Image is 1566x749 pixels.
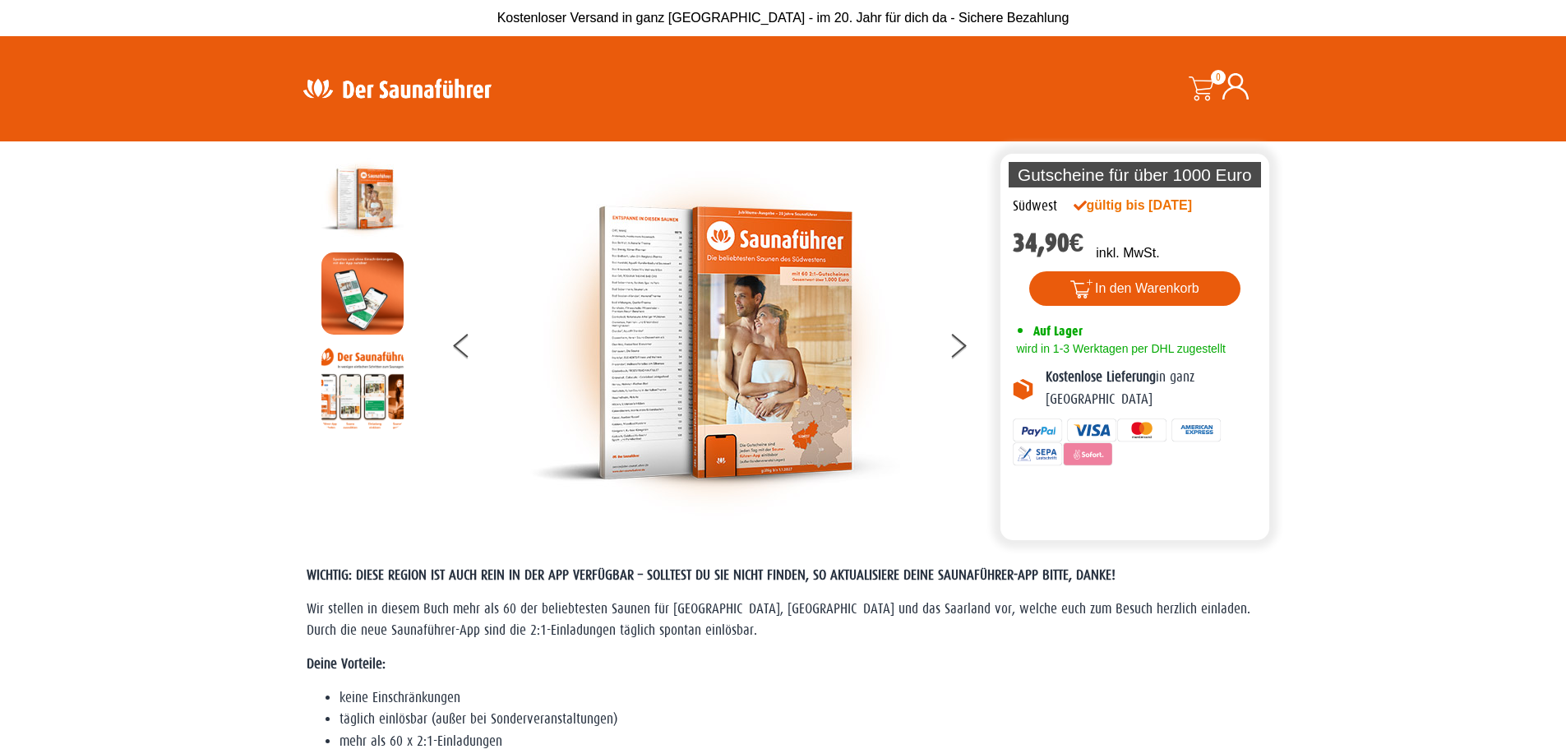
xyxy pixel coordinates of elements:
p: Gutscheine für über 1000 Euro [1009,162,1262,187]
div: gültig bis [DATE] [1074,196,1228,215]
div: Südwest [1013,196,1057,217]
p: inkl. MwSt. [1096,243,1159,263]
span: 0 [1211,70,1226,85]
span: Auf Lager [1033,323,1083,339]
li: keine Einschränkungen [340,687,1260,709]
bdi: 34,90 [1013,228,1084,258]
span: wird in 1-3 Werktagen per DHL zugestellt [1013,342,1226,355]
span: € [1069,228,1084,258]
img: der-saunafuehrer-2025-suedwest [530,158,900,528]
img: Anleitung7tn [321,347,404,429]
span: WICHTIG: DIESE REGION IST AUCH REIN IN DER APP VERFÜGBAR – SOLLTEST DU SIE NICHT FINDEN, SO AKTUA... [307,567,1116,583]
li: täglich einlösbar (außer bei Sonderveranstaltungen) [340,709,1260,730]
span: Wir stellen in diesem Buch mehr als 60 der beliebtesten Saunen für [GEOGRAPHIC_DATA], [GEOGRAPHIC... [307,601,1250,638]
span: Kostenloser Versand in ganz [GEOGRAPHIC_DATA] - im 20. Jahr für dich da - Sichere Bezahlung [497,11,1069,25]
img: MOCKUP-iPhone_regional [321,252,404,335]
button: In den Warenkorb [1029,271,1240,306]
img: der-saunafuehrer-2025-suedwest [321,158,404,240]
b: Kostenlose Lieferung [1046,369,1156,385]
strong: Deine Vorteile: [307,656,386,672]
p: in ganz [GEOGRAPHIC_DATA] [1046,367,1258,410]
